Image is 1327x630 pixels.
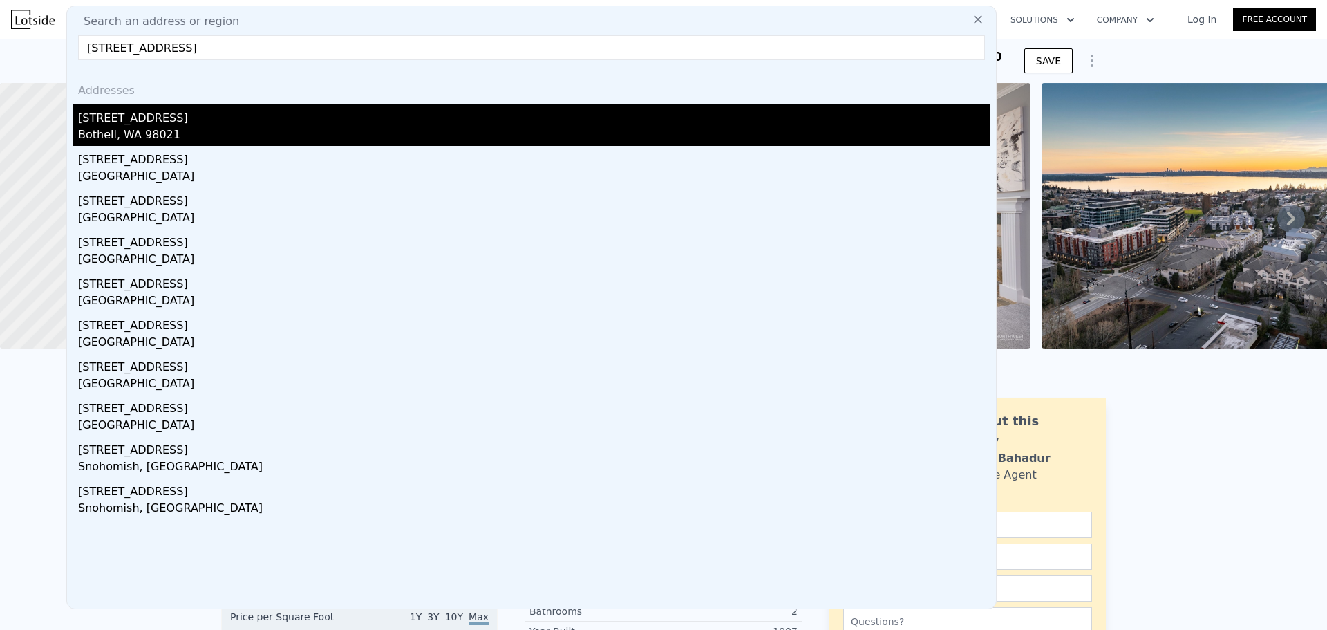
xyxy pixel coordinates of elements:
a: Free Account [1233,8,1316,31]
div: Addresses [73,71,990,104]
div: [STREET_ADDRESS] [78,478,990,500]
div: [GEOGRAPHIC_DATA] [78,334,990,353]
div: [STREET_ADDRESS] [78,146,990,168]
span: 1Y [410,611,422,622]
div: [GEOGRAPHIC_DATA] [78,168,990,187]
div: Bathrooms [529,604,663,618]
div: Bothell, WA 98021 [78,127,990,146]
div: 2 [663,604,798,618]
span: Search an address or region [73,13,239,30]
div: [GEOGRAPHIC_DATA] [78,417,990,436]
div: [STREET_ADDRESS] [78,353,990,376]
div: [GEOGRAPHIC_DATA] [78,376,990,395]
span: 10Y [445,611,463,622]
img: Lotside [11,10,55,29]
div: [STREET_ADDRESS] [78,312,990,334]
div: [GEOGRAPHIC_DATA] [78,293,990,312]
div: [STREET_ADDRESS] [78,187,990,210]
div: [STREET_ADDRESS] [78,270,990,293]
div: [STREET_ADDRESS] [78,395,990,417]
div: Snohomish, [GEOGRAPHIC_DATA] [78,500,990,519]
input: Enter an address, city, region, neighborhood or zip code [78,35,985,60]
button: SAVE [1024,48,1073,73]
div: Siddhant Bahadur [938,450,1051,467]
div: [GEOGRAPHIC_DATA] [78,251,990,270]
div: [GEOGRAPHIC_DATA] [78,210,990,229]
div: Snohomish, [GEOGRAPHIC_DATA] [78,458,990,478]
button: Show Options [1078,47,1106,75]
button: Company [1086,8,1165,33]
a: Log In [1171,12,1233,26]
span: 3Y [427,611,439,622]
div: [STREET_ADDRESS] [78,229,990,251]
div: [STREET_ADDRESS] [78,436,990,458]
span: Max [469,611,489,625]
div: [STREET_ADDRESS] [78,104,990,127]
button: Solutions [999,8,1086,33]
div: Ask about this property [938,411,1092,450]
